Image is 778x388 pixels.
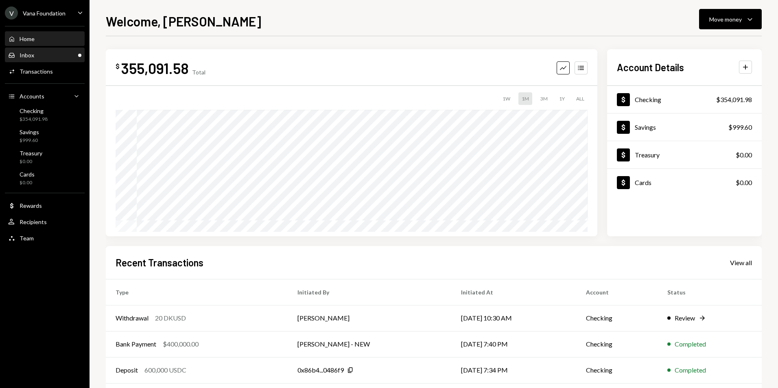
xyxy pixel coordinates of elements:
[716,95,752,105] div: $354,091.98
[736,150,752,160] div: $0.00
[576,331,658,357] td: Checking
[155,313,186,323] div: 20 DKUSD
[736,178,752,187] div: $0.00
[518,92,532,105] div: 1M
[556,92,568,105] div: 1Y
[5,214,85,229] a: Recipients
[709,15,742,24] div: Move money
[5,7,18,20] div: V
[607,113,762,141] a: Savings$999.60
[576,357,658,383] td: Checking
[20,150,42,157] div: Treasury
[121,59,189,77] div: 355,091.58
[192,69,205,76] div: Total
[163,339,199,349] div: $400,000.00
[20,129,39,135] div: Savings
[20,68,53,75] div: Transactions
[5,147,85,167] a: Treasury$0.00
[116,365,138,375] div: Deposit
[288,331,451,357] td: [PERSON_NAME] - NEW
[288,279,451,305] th: Initiated By
[116,256,203,269] h2: Recent Transactions
[297,365,344,375] div: 0x86b4...0486f9
[451,279,576,305] th: Initiated At
[23,10,66,17] div: Vana Foundation
[20,218,47,225] div: Recipients
[699,9,762,29] button: Move money
[5,168,85,188] a: Cards$0.00
[5,31,85,46] a: Home
[635,151,660,159] div: Treasury
[675,313,695,323] div: Review
[116,313,149,323] div: Withdrawal
[20,137,39,144] div: $999.60
[20,116,48,123] div: $354,091.98
[730,259,752,267] div: View all
[617,61,684,74] h2: Account Details
[607,86,762,113] a: Checking$354,091.98
[5,126,85,146] a: Savings$999.60
[5,105,85,124] a: Checking$354,091.98
[20,107,48,114] div: Checking
[116,339,156,349] div: Bank Payment
[537,92,551,105] div: 3M
[635,96,661,103] div: Checking
[451,331,576,357] td: [DATE] 7:40 PM
[607,169,762,196] a: Cards$0.00
[20,52,34,59] div: Inbox
[20,93,44,100] div: Accounts
[5,198,85,213] a: Rewards
[730,258,752,267] a: View all
[288,305,451,331] td: [PERSON_NAME]
[20,179,35,186] div: $0.00
[576,305,658,331] td: Checking
[576,279,658,305] th: Account
[499,92,514,105] div: 1W
[451,305,576,331] td: [DATE] 10:30 AM
[20,235,34,242] div: Team
[607,141,762,168] a: Treasury$0.00
[658,279,762,305] th: Status
[573,92,588,105] div: ALL
[106,279,288,305] th: Type
[635,179,651,186] div: Cards
[20,171,35,178] div: Cards
[5,231,85,245] a: Team
[20,202,42,209] div: Rewards
[728,122,752,132] div: $999.60
[5,89,85,103] a: Accounts
[635,123,656,131] div: Savings
[5,64,85,78] a: Transactions
[106,13,261,29] h1: Welcome, [PERSON_NAME]
[116,62,120,70] div: $
[144,365,186,375] div: 600,000 USDC
[5,48,85,62] a: Inbox
[20,35,35,42] div: Home
[20,158,42,165] div: $0.00
[451,357,576,383] td: [DATE] 7:34 PM
[675,339,706,349] div: Completed
[675,365,706,375] div: Completed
